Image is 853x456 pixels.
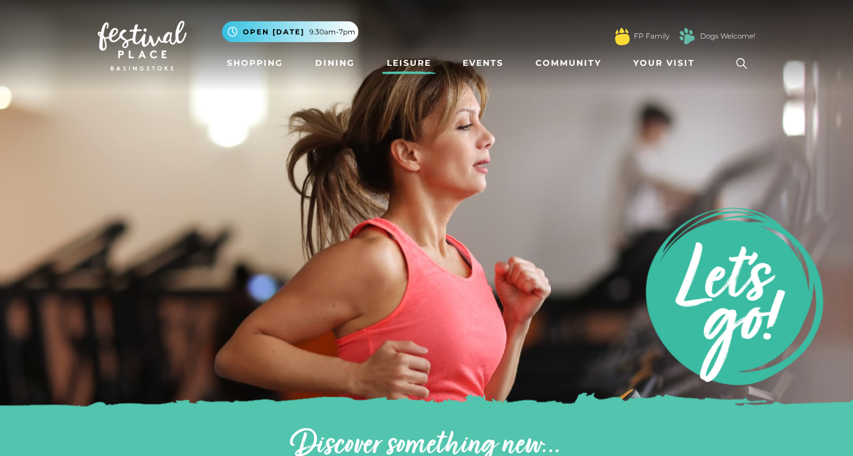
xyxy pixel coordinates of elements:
span: Your Visit [633,57,695,69]
a: Leisure [382,52,436,74]
span: 9.30am-7pm [309,27,355,37]
a: Dogs Welcome! [700,31,755,42]
a: FP Family [634,31,669,42]
a: Shopping [222,52,288,74]
button: Open [DATE] 9.30am-7pm [222,21,358,42]
span: Open [DATE] [243,27,304,37]
a: Your Visit [628,52,706,74]
a: Dining [310,52,360,74]
a: Events [458,52,508,74]
img: Festival Place Logo [98,21,187,71]
a: Community [531,52,606,74]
